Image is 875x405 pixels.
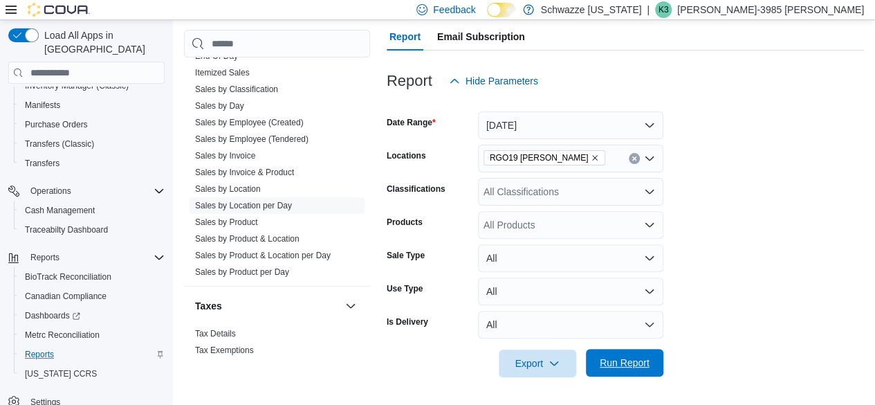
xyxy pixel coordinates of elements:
[25,271,111,282] span: BioTrack Reconciliation
[644,153,655,164] button: Open list of options
[195,200,292,211] span: Sales by Location per Day
[433,3,475,17] span: Feedback
[647,1,650,18] p: |
[591,154,599,162] button: Remove RGO19 Hobbs from selection in this group
[389,23,421,51] span: Report
[195,299,222,313] h3: Taxes
[19,269,117,285] a: BioTrack Reconciliation
[195,184,261,194] a: Sales by Location
[195,201,292,210] a: Sales by Location per Day
[195,233,300,244] span: Sales by Product & Location
[14,287,170,306] button: Canadian Compliance
[25,349,54,360] span: Reports
[184,48,370,286] div: Sales
[3,248,170,267] button: Reports
[19,116,165,133] span: Purchase Orders
[19,288,112,305] a: Canadian Compliance
[342,298,359,314] button: Taxes
[14,220,170,240] button: Traceabilty Dashboard
[195,51,238,61] a: End Of Day
[25,368,97,379] span: [US_STATE] CCRS
[195,84,278,95] span: Sales by Classification
[25,224,108,235] span: Traceabilty Dashboard
[25,119,88,130] span: Purchase Orders
[14,306,170,325] a: Dashboards
[487,17,488,18] span: Dark Mode
[195,251,331,260] a: Sales by Product & Location per Day
[19,366,165,382] span: Washington CCRS
[25,183,77,199] button: Operations
[19,222,113,238] a: Traceabilty Dashboard
[387,183,445,195] label: Classifications
[677,1,864,18] p: [PERSON_NAME]-3985 [PERSON_NAME]
[195,100,244,111] span: Sales by Day
[14,325,170,345] button: Metrc Reconciliation
[195,150,255,161] span: Sales by Invoice
[195,217,258,227] a: Sales by Product
[478,278,663,305] button: All
[19,269,165,285] span: BioTrack Reconciliation
[195,134,308,145] span: Sales by Employee (Tendered)
[629,153,640,164] button: Clear input
[478,244,663,272] button: All
[487,3,516,17] input: Dark Mode
[14,134,170,154] button: Transfers (Classic)
[195,67,250,78] span: Itemized Sales
[19,307,165,324] span: Dashboards
[30,252,59,263] span: Reports
[19,136,165,152] span: Transfers (Classic)
[184,325,370,364] div: Taxes
[195,345,254,355] a: Tax Exemptions
[195,117,304,128] span: Sales by Employee (Created)
[19,366,102,382] a: [US_STATE] CCRS
[28,3,90,17] img: Cova
[19,116,93,133] a: Purchase Orders
[195,345,254,356] span: Tax Exemptions
[19,346,165,363] span: Reports
[195,328,236,339] span: Tax Details
[490,151,589,165] span: RGO19 [PERSON_NAME]
[19,155,65,172] a: Transfers
[14,154,170,173] button: Transfers
[14,201,170,220] button: Cash Management
[25,310,80,321] span: Dashboards
[25,249,165,266] span: Reports
[19,97,66,114] a: Manifests
[600,356,650,370] span: Run Report
[19,327,165,343] span: Metrc Reconciliation
[478,311,663,339] button: All
[387,217,423,228] label: Products
[195,299,340,313] button: Taxes
[3,181,170,201] button: Operations
[19,307,86,324] a: Dashboards
[437,23,525,51] span: Email Subscription
[195,118,304,127] a: Sales by Employee (Created)
[19,155,165,172] span: Transfers
[655,1,672,18] div: Kandice-3985 Marquez
[195,101,244,111] a: Sales by Day
[25,249,65,266] button: Reports
[586,349,663,377] button: Run Report
[195,168,294,177] a: Sales by Invoice & Product
[39,28,165,56] span: Load All Apps in [GEOGRAPHIC_DATA]
[644,186,655,197] button: Open list of options
[195,134,308,144] a: Sales by Employee (Tendered)
[387,283,423,294] label: Use Type
[25,158,59,169] span: Transfers
[644,219,655,231] button: Open list of options
[14,364,170,384] button: [US_STATE] CCRS
[25,291,107,302] span: Canadian Compliance
[541,1,642,18] p: Schwazze [US_STATE]
[195,217,258,228] span: Sales by Product
[19,202,100,219] a: Cash Management
[195,329,236,339] a: Tax Details
[25,100,60,111] span: Manifests
[25,330,100,341] span: Metrc Reconciliation
[387,250,425,261] label: Sale Type
[658,1,669,18] span: K3
[19,97,165,114] span: Manifests
[19,222,165,238] span: Traceabilty Dashboard
[195,234,300,244] a: Sales by Product & Location
[387,73,432,89] h3: Report
[483,150,606,165] span: RGO19 Hobbs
